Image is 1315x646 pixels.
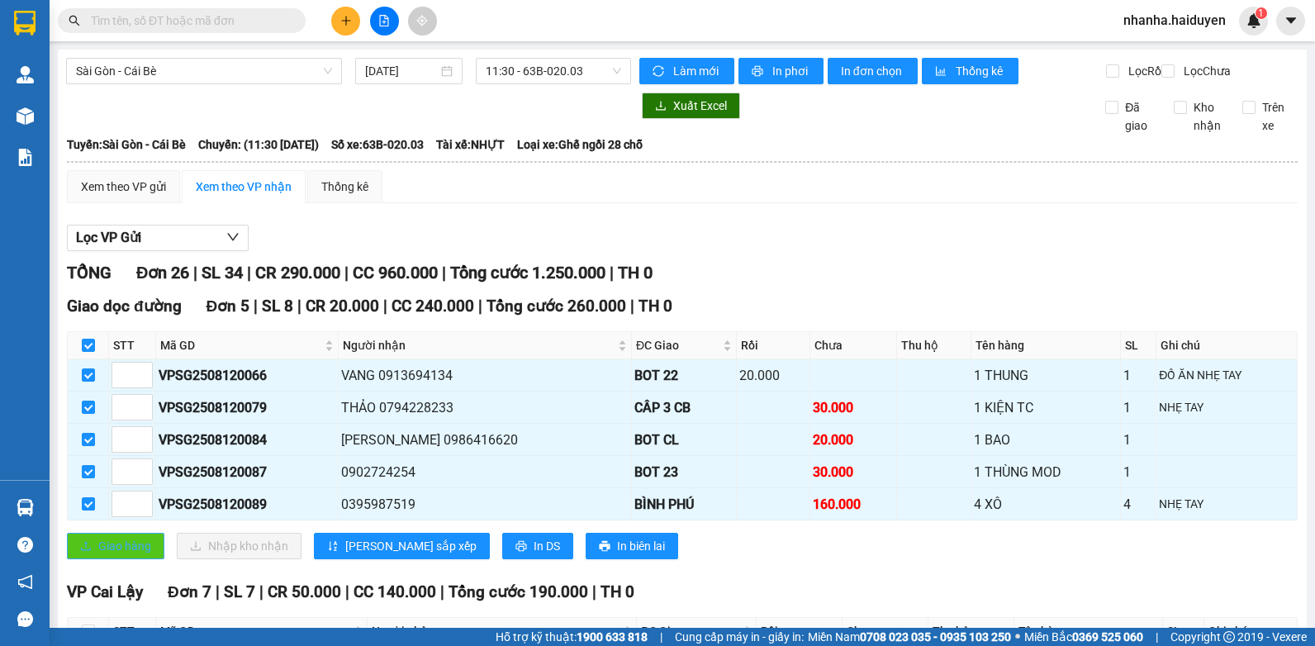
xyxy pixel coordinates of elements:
img: warehouse-icon [17,499,34,516]
div: 1 [1123,462,1153,482]
span: upload [80,540,92,553]
div: NHẸ TAY [1159,398,1294,416]
span: | [259,582,263,601]
span: Người nhận [343,336,615,354]
span: Giao hàng [98,537,151,555]
div: VPSG2508120089 [159,494,335,515]
button: plus [331,7,360,36]
div: VPSG2508120066 [159,365,335,386]
button: printerIn DS [502,533,573,559]
button: syncLàm mới [639,58,734,84]
sup: 1 [1256,7,1267,19]
span: Mã GD [160,622,350,640]
span: | [383,297,387,316]
span: Đơn 26 [136,263,189,283]
div: 4 XÔ [974,494,1118,515]
span: | [440,582,444,601]
div: CÂP 3 CB [634,397,733,418]
span: Miền Bắc [1024,628,1143,646]
span: 1 [1258,7,1264,19]
div: [PERSON_NAME] 0986416620 [341,430,629,450]
div: 160.000 [813,494,893,515]
span: plus [340,15,352,26]
span: Miền Nam [808,628,1011,646]
th: Rồi [757,618,843,645]
th: Chưa [810,332,896,359]
span: Tổng cước 260.000 [487,297,626,316]
button: caret-down [1276,7,1305,36]
span: Loại xe: Ghế ngồi 28 chỗ [517,135,643,154]
span: Đơn 7 [168,582,211,601]
span: CC 960.000 [353,263,438,283]
div: VANG 0913694134 [341,365,629,386]
span: | [1156,628,1158,646]
th: Ghi chú [1204,618,1298,645]
span: | [344,263,349,283]
span: CC 240.000 [392,297,474,316]
span: SL 34 [202,263,243,283]
button: printerIn biên lai [586,533,678,559]
div: 0902724254 [341,462,629,482]
div: 1 [1123,365,1153,386]
span: [PERSON_NAME] sắp xếp [345,537,477,555]
span: Người nhận [372,622,620,640]
span: Thống kê [956,62,1005,80]
button: aim [408,7,437,36]
span: down [226,230,240,244]
div: 30.000 [813,397,893,418]
div: BOT 23 [634,462,733,482]
span: | [630,297,634,316]
span: Lọc Chưa [1177,62,1233,80]
div: Xem theo VP gửi [81,178,166,196]
button: file-add [370,7,399,36]
span: caret-down [1284,13,1298,28]
span: CR 290.000 [255,263,340,283]
span: Lọc VP Gửi [76,227,141,248]
div: BOT 22 [634,365,733,386]
img: warehouse-icon [17,66,34,83]
img: icon-new-feature [1246,13,1261,28]
button: sort-ascending[PERSON_NAME] sắp xếp [314,533,490,559]
span: Tài xế: NHỰT [436,135,505,154]
th: Ghi chú [1156,332,1298,359]
span: file-add [378,15,390,26]
img: solution-icon [17,149,34,166]
span: SL 8 [262,297,293,316]
th: Tên hàng [971,332,1121,359]
th: STT [109,618,156,645]
div: 1 THÙNG MOD [974,462,1118,482]
span: copyright [1223,631,1235,643]
strong: 0369 525 060 [1072,630,1143,644]
span: Lọc Rồi [1122,62,1166,80]
div: 0395987519 [341,494,629,515]
th: Rồi [737,332,811,359]
span: In đơn chọn [841,62,904,80]
span: nhanha.haiduyen [1110,10,1239,31]
span: aim [416,15,428,26]
th: SL [1121,332,1156,359]
span: Mã GD [160,336,321,354]
span: | [297,297,301,316]
th: Chưa [843,618,928,645]
span: sync [653,65,667,78]
button: bar-chartThống kê [922,58,1018,84]
span: Tổng cước 190.000 [449,582,588,601]
div: ĐỒ ĂN NHẸ TAY [1159,366,1294,384]
td: VPSG2508120087 [156,456,339,488]
td: VPSG2508120089 [156,488,339,520]
span: 11:30 - 63B-020.03 [486,59,621,83]
div: THẢO 0794228233 [341,397,629,418]
span: Cung cấp máy in - giấy in: [675,628,804,646]
span: | [610,263,614,283]
button: In đơn chọn [828,58,918,84]
span: | [254,297,258,316]
span: printer [752,65,766,78]
span: In phơi [772,62,810,80]
span: TH 0 [639,297,672,316]
span: | [592,582,596,601]
span: VP Cai Lậy [67,582,143,601]
div: BOT CL [634,430,733,450]
span: | [478,297,482,316]
span: printer [599,540,610,553]
span: Giao dọc đường [67,297,182,316]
